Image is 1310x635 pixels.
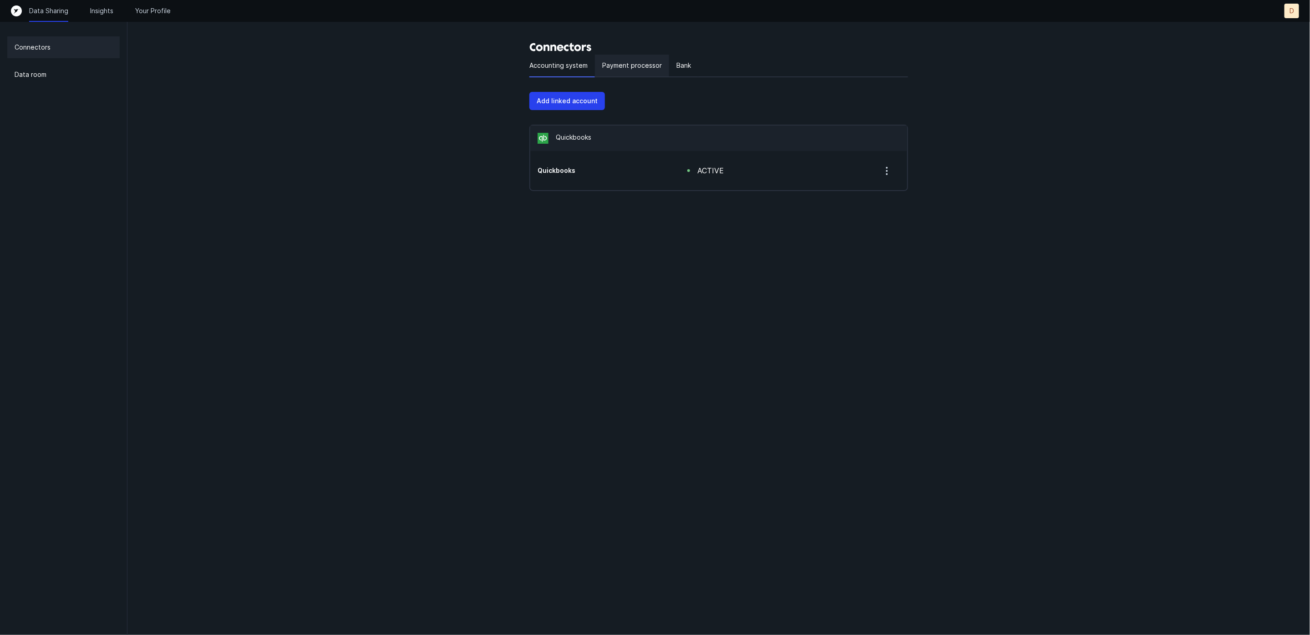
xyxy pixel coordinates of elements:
[529,60,588,71] p: Accounting system
[1285,4,1299,18] button: D
[1290,6,1294,15] p: D
[90,6,113,15] a: Insights
[529,92,605,110] button: Add linked account
[602,60,662,71] p: Payment processor
[15,42,51,53] p: Connectors
[7,36,120,58] a: Connectors
[538,166,658,175] h5: Quickbooks
[15,69,46,80] p: Data room
[529,40,908,55] h3: Connectors
[7,64,120,86] a: Data room
[537,96,598,106] p: Add linked account
[135,6,171,15] a: Your Profile
[538,166,658,175] div: account ending
[556,133,591,144] p: Quickbooks
[697,165,724,176] div: active
[676,60,691,71] p: Bank
[29,6,68,15] a: Data Sharing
